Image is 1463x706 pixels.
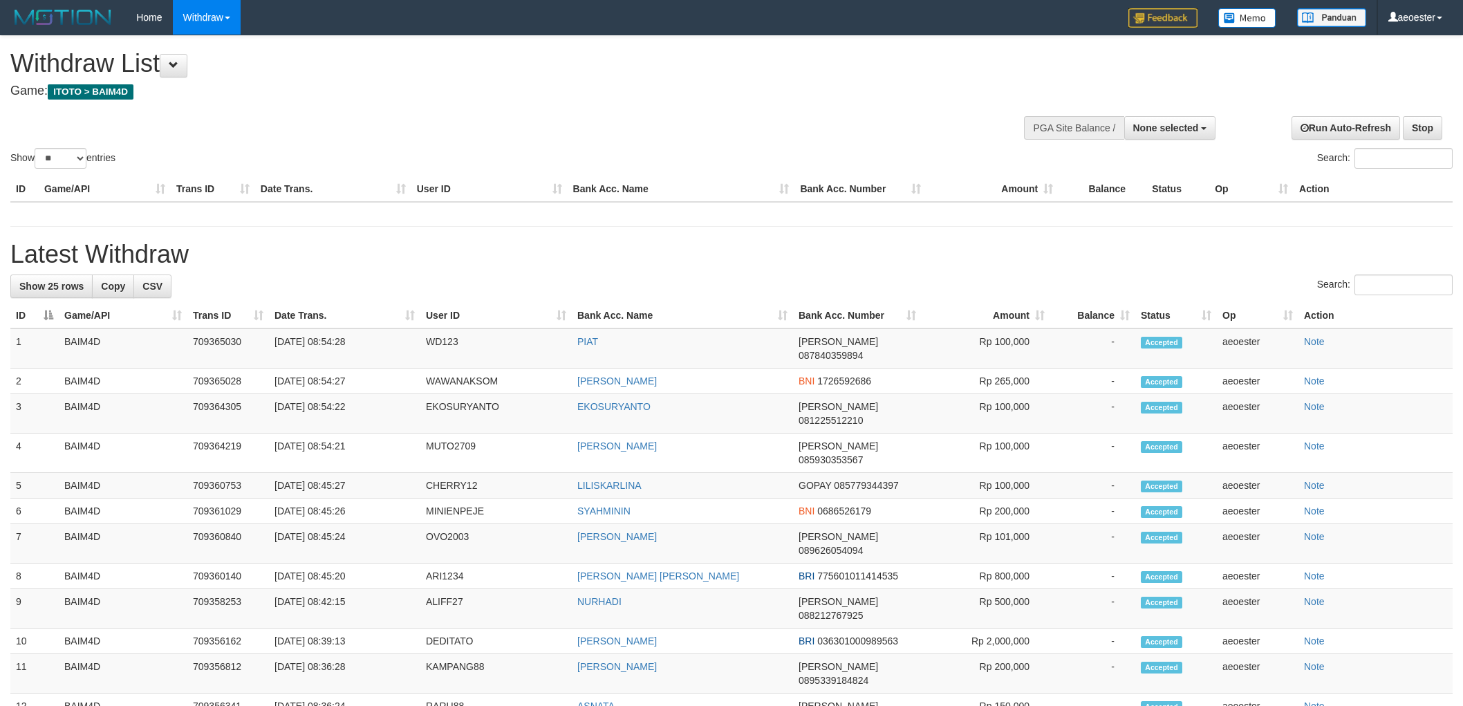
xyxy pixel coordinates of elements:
[799,570,814,582] span: BRI
[92,275,134,298] a: Copy
[922,629,1050,654] td: Rp 2,000,000
[1141,662,1182,674] span: Accepted
[1124,116,1216,140] button: None selected
[187,654,269,694] td: 709356812
[1304,635,1325,647] a: Note
[10,275,93,298] a: Show 25 rows
[10,176,39,202] th: ID
[1403,116,1442,140] a: Stop
[577,480,642,491] a: LILISKARLINA
[187,524,269,564] td: 709360840
[577,505,631,517] a: SYAHMININ
[1217,499,1298,524] td: aeoester
[187,473,269,499] td: 709360753
[59,328,187,369] td: BAIM4D
[59,654,187,694] td: BAIM4D
[1050,629,1135,654] td: -
[1209,176,1294,202] th: Op
[1304,480,1325,491] a: Note
[10,369,59,394] td: 2
[1024,116,1124,140] div: PGA Site Balance /
[577,596,622,607] a: NURHADI
[577,336,598,347] a: PIAT
[420,589,572,629] td: ALIFF27
[794,176,926,202] th: Bank Acc. Number
[577,531,657,542] a: [PERSON_NAME]
[420,564,572,589] td: ARI1234
[577,401,651,412] a: EKOSURYANTO
[1294,176,1453,202] th: Action
[799,415,863,426] span: Copy 081225512210 to clipboard
[922,434,1050,473] td: Rp 100,000
[59,394,187,434] td: BAIM4D
[269,524,420,564] td: [DATE] 08:45:24
[269,303,420,328] th: Date Trans.: activate to sort column ascending
[171,176,255,202] th: Trans ID
[420,369,572,394] td: WAWANAKSOM
[1317,148,1453,169] label: Search:
[572,303,793,328] th: Bank Acc. Name: activate to sort column ascending
[420,434,572,473] td: MUTO2709
[922,589,1050,629] td: Rp 500,000
[1050,303,1135,328] th: Balance: activate to sort column ascending
[817,375,871,387] span: Copy 1726592686 to clipboard
[187,394,269,434] td: 709364305
[59,564,187,589] td: BAIM4D
[1218,8,1276,28] img: Button%20Memo.svg
[142,281,162,292] span: CSV
[1317,275,1453,295] label: Search:
[10,473,59,499] td: 5
[48,84,133,100] span: ITOTO > BAIM4D
[1304,661,1325,672] a: Note
[10,589,59,629] td: 9
[1304,596,1325,607] a: Note
[817,635,898,647] span: Copy 036301000989563 to clipboard
[1146,176,1209,202] th: Status
[799,401,878,412] span: [PERSON_NAME]
[1217,654,1298,694] td: aeoester
[1298,303,1453,328] th: Action
[411,176,568,202] th: User ID
[269,564,420,589] td: [DATE] 08:45:20
[922,473,1050,499] td: Rp 100,000
[922,524,1050,564] td: Rp 101,000
[1217,629,1298,654] td: aeoester
[10,241,1453,268] h1: Latest Withdraw
[420,328,572,369] td: WD123
[1050,434,1135,473] td: -
[922,564,1050,589] td: Rp 800,000
[187,434,269,473] td: 709364219
[577,635,657,647] a: [PERSON_NAME]
[269,629,420,654] td: [DATE] 08:39:13
[799,610,863,621] span: Copy 088212767925 to clipboard
[187,589,269,629] td: 709358253
[1141,571,1182,583] span: Accepted
[1304,570,1325,582] a: Note
[187,499,269,524] td: 709361029
[1141,402,1182,414] span: Accepted
[577,570,739,582] a: [PERSON_NAME] [PERSON_NAME]
[799,375,814,387] span: BNI
[1050,473,1135,499] td: -
[35,148,86,169] select: Showentries
[799,440,878,452] span: [PERSON_NAME]
[834,480,898,491] span: Copy 085779344397 to clipboard
[1354,275,1453,295] input: Search:
[1217,589,1298,629] td: aeoester
[420,524,572,564] td: OVO2003
[10,328,59,369] td: 1
[922,499,1050,524] td: Rp 200,000
[1128,8,1198,28] img: Feedback.jpg
[1141,636,1182,648] span: Accepted
[922,328,1050,369] td: Rp 100,000
[59,524,187,564] td: BAIM4D
[577,375,657,387] a: [PERSON_NAME]
[269,654,420,694] td: [DATE] 08:36:28
[59,369,187,394] td: BAIM4D
[187,303,269,328] th: Trans ID: activate to sort column ascending
[420,654,572,694] td: KAMPANG88
[1217,473,1298,499] td: aeoester
[10,84,962,98] h4: Game:
[1050,369,1135,394] td: -
[799,336,878,347] span: [PERSON_NAME]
